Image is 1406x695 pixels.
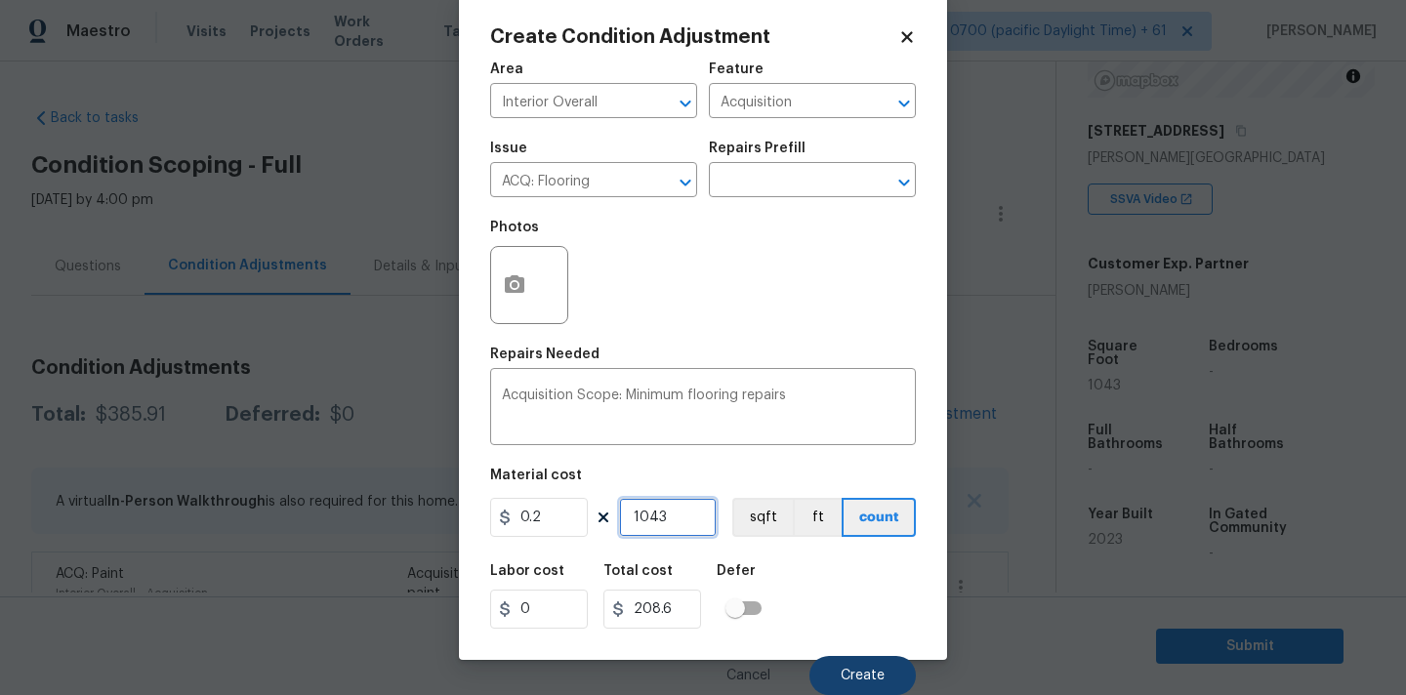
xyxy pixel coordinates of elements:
[672,90,699,117] button: Open
[726,669,770,683] span: Cancel
[490,62,523,76] h5: Area
[490,347,600,361] h5: Repairs Needed
[842,498,916,537] button: count
[841,669,885,683] span: Create
[717,564,756,578] h5: Defer
[809,656,916,695] button: Create
[709,62,764,76] h5: Feature
[603,564,673,578] h5: Total cost
[490,27,898,47] h2: Create Condition Adjustment
[490,469,582,482] h5: Material cost
[490,142,527,155] h5: Issue
[490,564,564,578] h5: Labor cost
[890,169,918,196] button: Open
[502,388,904,429] textarea: Acquisition Scope: Minimum flooring repairs
[890,90,918,117] button: Open
[793,498,842,537] button: ft
[672,169,699,196] button: Open
[732,498,793,537] button: sqft
[709,142,806,155] h5: Repairs Prefill
[695,656,802,695] button: Cancel
[490,221,539,234] h5: Photos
